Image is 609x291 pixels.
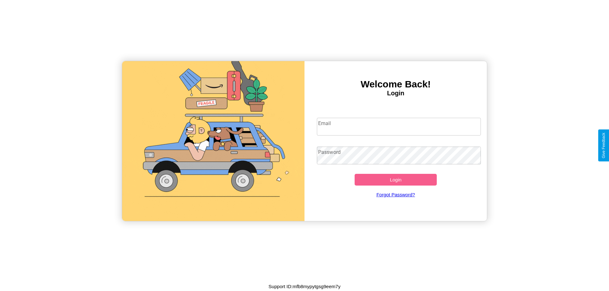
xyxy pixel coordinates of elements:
[304,90,487,97] h4: Login
[314,186,478,204] a: Forgot Password?
[304,79,487,90] h3: Welcome Back!
[269,282,341,291] p: Support ID: mfb8mypytgsg9eem7y
[601,133,606,158] div: Give Feedback
[122,61,304,221] img: gif
[355,174,437,186] button: Login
